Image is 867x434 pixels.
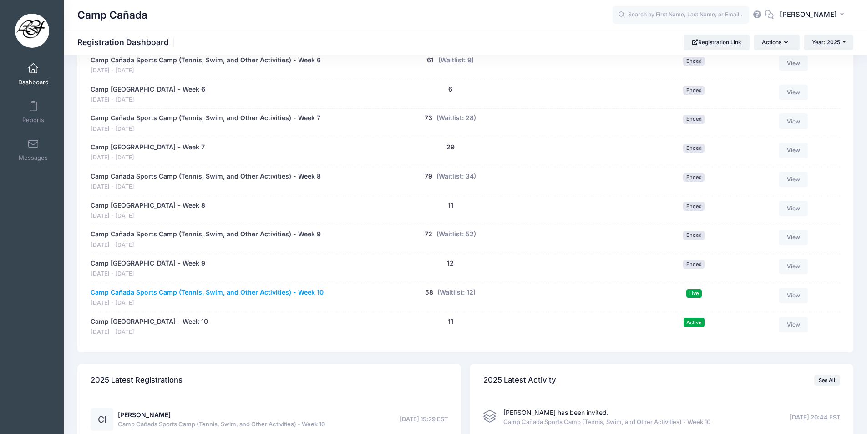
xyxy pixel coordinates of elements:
span: [PERSON_NAME] has been invited. [503,408,608,416]
a: Registration Link [684,35,750,50]
span: [DATE] - [DATE] [91,270,205,278]
span: Ended [683,144,705,153]
span: [DATE] 20:44 EST [790,413,840,422]
a: Camp Cañada Sports Camp (Tennis, Swim, and Other Activities) - Week 6 [91,56,321,65]
button: 6 [448,85,452,94]
span: Active [684,318,705,327]
button: Year: 2025 [804,35,853,50]
span: Dashboard [18,78,49,86]
span: Ended [683,202,705,210]
a: Camp Cañada Sports Camp (Tennis, Swim, and Other Activities) - Week 7 [91,113,320,123]
button: (Waitlist: 34) [436,172,476,181]
a: View [779,317,808,332]
img: Camp Cañada [15,14,49,48]
span: Live [686,289,702,298]
button: 58 [425,288,433,297]
a: View [779,230,808,245]
button: Actions [754,35,799,50]
a: View [779,85,808,100]
button: (Waitlist: 9) [438,56,474,65]
button: 11 [448,201,453,210]
span: Camp Cañada Sports Camp (Tennis, Swim, and Other Activities) - Week 10 [503,418,710,427]
button: 12 [447,259,454,268]
span: [DATE] - [DATE] [91,241,321,250]
span: Messages [19,154,48,162]
a: Reports [12,96,55,128]
span: Camp Cañada Sports Camp (Tennis, Swim, and Other Activities) - Week 10 [118,420,325,429]
span: [DATE] - [DATE] [91,212,205,220]
a: Camp [GEOGRAPHIC_DATA] - Week 10 [91,317,208,327]
span: [DATE] - [DATE] [91,66,321,75]
a: View [779,56,808,71]
span: Reports [22,116,44,124]
button: 79 [425,172,432,181]
span: [DATE] - [DATE] [91,96,205,104]
input: Search by First Name, Last Name, or Email... [613,6,749,24]
button: 11 [448,317,453,327]
button: (Waitlist: 28) [436,113,476,123]
a: Camp [GEOGRAPHIC_DATA] - Week 9 [91,259,205,268]
span: [DATE] - [DATE] [91,153,205,162]
span: [PERSON_NAME] [780,10,837,20]
span: Ended [683,86,705,95]
span: Year: 2025 [812,39,840,46]
a: View [779,143,808,158]
h1: Camp Cañada [77,5,147,26]
a: Camp [GEOGRAPHIC_DATA] - Week 8 [91,201,205,210]
a: View [779,172,808,187]
a: See All [814,375,840,386]
a: Camp Cañada Sports Camp (Tennis, Swim, and Other Activities) - Week 10 [91,288,324,297]
span: [DATE] 15:29 EST [400,415,448,424]
span: Ended [683,57,705,66]
button: 72 [425,230,432,239]
span: Ended [683,231,705,240]
div: CI [91,408,113,431]
a: View [779,113,808,129]
a: Camp [GEOGRAPHIC_DATA] - Week 7 [91,143,205,152]
a: CI [91,416,113,424]
a: Camp Cañada Sports Camp (Tennis, Swim, and Other Activities) - Week 8 [91,172,321,181]
span: Ended [683,260,705,269]
a: View [779,259,808,274]
button: 61 [427,56,434,65]
a: [PERSON_NAME] [118,411,171,419]
span: [DATE] - [DATE] [91,125,320,133]
span: [DATE] - [DATE] [91,299,324,307]
span: Ended [683,173,705,182]
h4: 2025 Latest Activity [483,368,556,393]
button: 73 [425,113,432,123]
a: Messages [12,134,55,166]
h4: 2025 Latest Registrations [91,368,183,393]
button: (Waitlist: 52) [436,230,476,239]
a: Dashboard [12,58,55,90]
button: (Waitlist: 12) [437,288,476,297]
button: 29 [446,143,455,152]
h1: Registration Dashboard [77,37,177,47]
a: Camp Cañada Sports Camp (Tennis, Swim, and Other Activities) - Week 9 [91,230,321,239]
a: View [779,288,808,303]
button: [PERSON_NAME] [774,5,853,26]
a: Camp [GEOGRAPHIC_DATA] - Week 6 [91,85,205,94]
a: View [779,201,808,216]
span: [DATE] - [DATE] [91,183,321,191]
span: Ended [683,115,705,123]
span: [DATE] - [DATE] [91,328,208,337]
